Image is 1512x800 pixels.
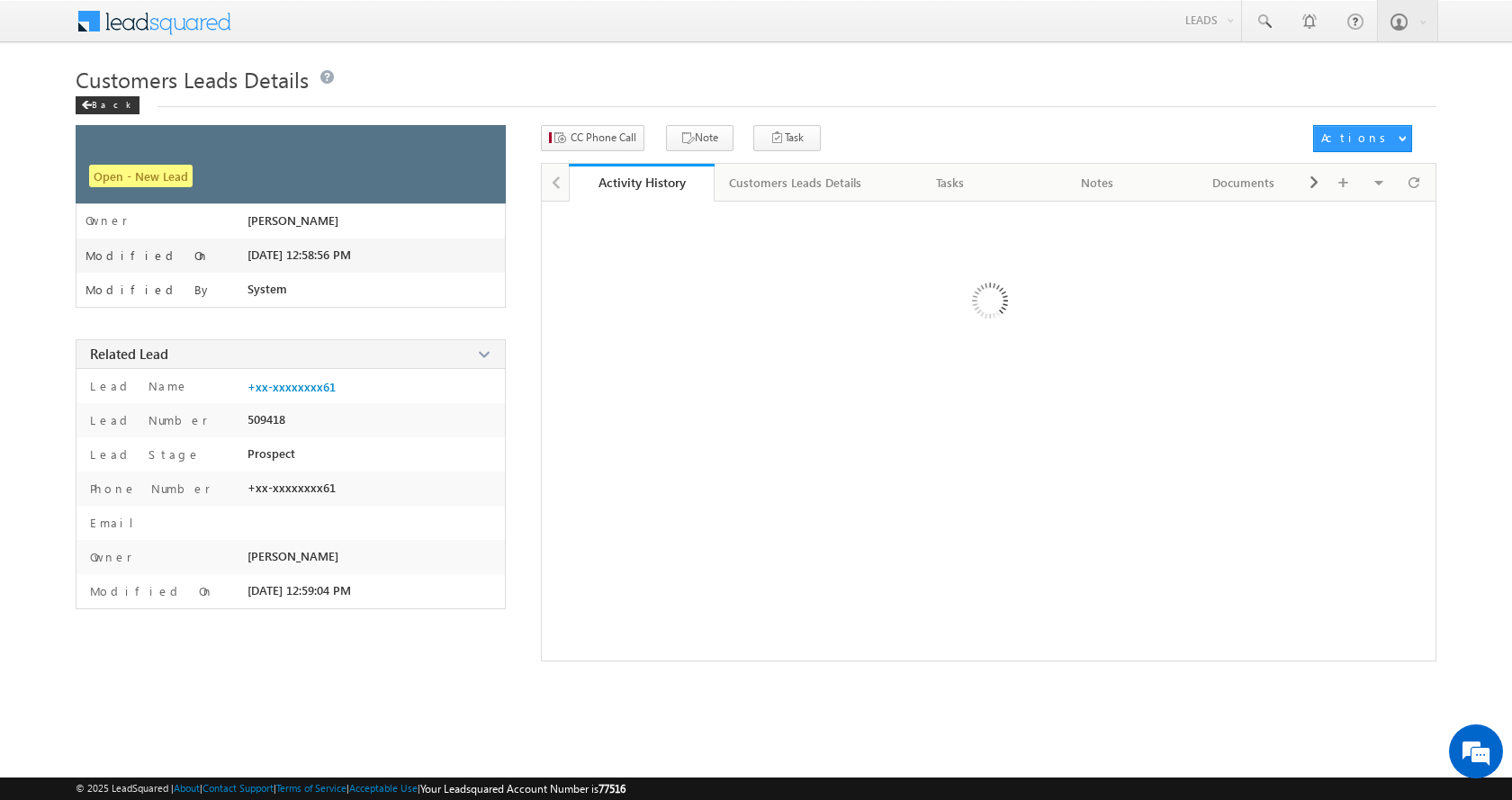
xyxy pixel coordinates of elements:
[85,549,132,565] label: Owner
[877,164,1024,202] a: Tasks
[571,130,636,146] span: CC Phone Call
[85,213,128,228] label: Owner
[541,125,644,151] button: CC Phone Call
[85,378,189,394] label: Lead Name
[85,446,201,463] label: Lead Stage
[247,247,351,262] span: [DATE] 12:58:56 PM
[349,782,418,794] a: Acceptable Use
[1321,130,1392,146] div: Actions
[598,782,625,796] span: 77516
[85,283,212,297] label: Modified By
[247,583,351,598] span: [DATE] 12:59:04 PM
[174,782,200,794] a: About
[247,481,336,495] span: +xx-xxxxxxxx61
[85,583,214,599] label: Modified On
[276,782,346,794] a: Terms of Service
[1185,172,1301,193] div: Documents
[85,412,208,428] label: Lead Number
[569,164,715,202] a: Activity History
[247,380,336,394] a: +xx-xxxxxxxx61
[895,211,1082,397] img: Loading ...
[76,780,625,797] span: © 2025 LeadSquared | | | | |
[247,549,338,563] span: [PERSON_NAME]
[892,172,1008,193] div: Tasks
[247,213,338,228] span: [PERSON_NAME]
[753,125,821,151] button: Task
[1024,164,1171,202] a: Notes
[247,446,295,461] span: Prospect
[666,125,733,151] button: Note
[582,174,702,191] div: Activity History
[85,248,210,263] label: Modified On
[420,782,625,796] span: Your Leadsquared Account Number is
[85,515,148,531] label: Email
[1313,125,1412,152] button: Actions
[729,172,861,193] div: Customers Leads Details
[76,65,309,94] span: Customers Leads Details
[247,412,285,427] span: 509418
[247,282,287,296] span: System
[76,96,139,114] div: Back
[1171,164,1318,202] a: Documents
[202,782,274,794] a: Contact Support
[85,481,211,497] label: Phone Number
[715,164,877,202] a: Customers Leads Details
[90,345,168,363] span: Related Lead
[89,165,193,187] span: Open - New Lead
[1039,172,1155,193] div: Notes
